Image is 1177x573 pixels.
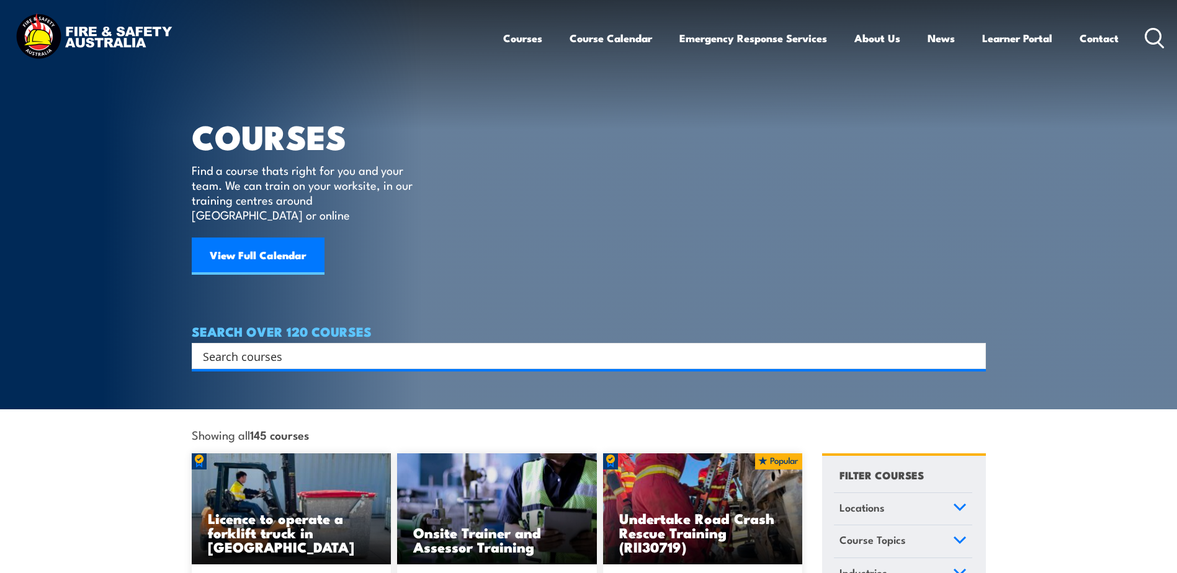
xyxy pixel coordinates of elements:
h3: Licence to operate a forklift truck in [GEOGRAPHIC_DATA] [208,511,375,554]
span: Showing all [192,428,309,441]
a: Courses [503,22,542,55]
a: Licence to operate a forklift truck in [GEOGRAPHIC_DATA] [192,453,392,565]
a: Emergency Response Services [679,22,827,55]
h3: Onsite Trainer and Assessor Training [413,525,581,554]
a: Learner Portal [982,22,1052,55]
button: Search magnifier button [964,347,982,365]
a: About Us [854,22,900,55]
img: Road Crash Rescue Training [603,453,803,565]
input: Search input [203,347,959,365]
span: Locations [839,499,885,516]
strong: 145 courses [250,426,309,443]
a: Contact [1080,22,1119,55]
h4: FILTER COURSES [839,466,924,483]
h4: SEARCH OVER 120 COURSES [192,324,986,338]
img: Safety For Leaders [397,453,597,565]
h1: COURSES [192,122,431,151]
img: Licence to operate a forklift truck Training [192,453,392,565]
a: News [928,22,955,55]
p: Find a course thats right for you and your team. We can train on your worksite, in our training c... [192,162,418,222]
a: Course Calendar [570,22,652,55]
h3: Undertake Road Crash Rescue Training (RII30719) [619,511,787,554]
a: View Full Calendar [192,238,324,275]
span: Course Topics [839,531,906,548]
a: Locations [834,493,972,525]
a: Onsite Trainer and Assessor Training [397,453,597,565]
a: Course Topics [834,525,972,557]
a: Undertake Road Crash Rescue Training (RII30719) [603,453,803,565]
form: Search form [205,347,961,365]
